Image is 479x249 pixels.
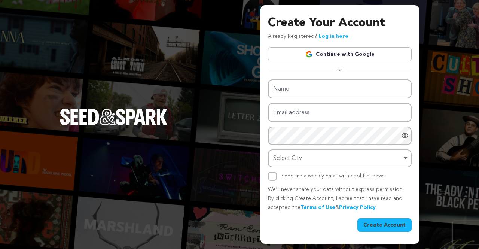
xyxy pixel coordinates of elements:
a: Seed&Spark Homepage [60,109,168,140]
a: Terms of Use [300,205,335,210]
a: Continue with Google [268,47,412,61]
div: Select City [273,153,402,164]
span: or [333,66,347,73]
label: Send me a weekly email with cool film news [281,173,385,179]
p: Already Registered? [268,32,348,41]
a: Show password as plain text. Warning: this will display your password on the screen. [401,132,409,139]
a: Log in here [318,34,348,39]
input: Email address [268,103,412,122]
button: Create Account [357,218,412,232]
img: Google logo [305,51,313,58]
a: Privacy Policy [339,205,376,210]
img: Seed&Spark Logo [60,109,168,125]
p: We’ll never share your data without express permission. By clicking Create Account, I agree that ... [268,185,412,212]
h3: Create Your Account [268,14,412,32]
input: Name [268,79,412,98]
